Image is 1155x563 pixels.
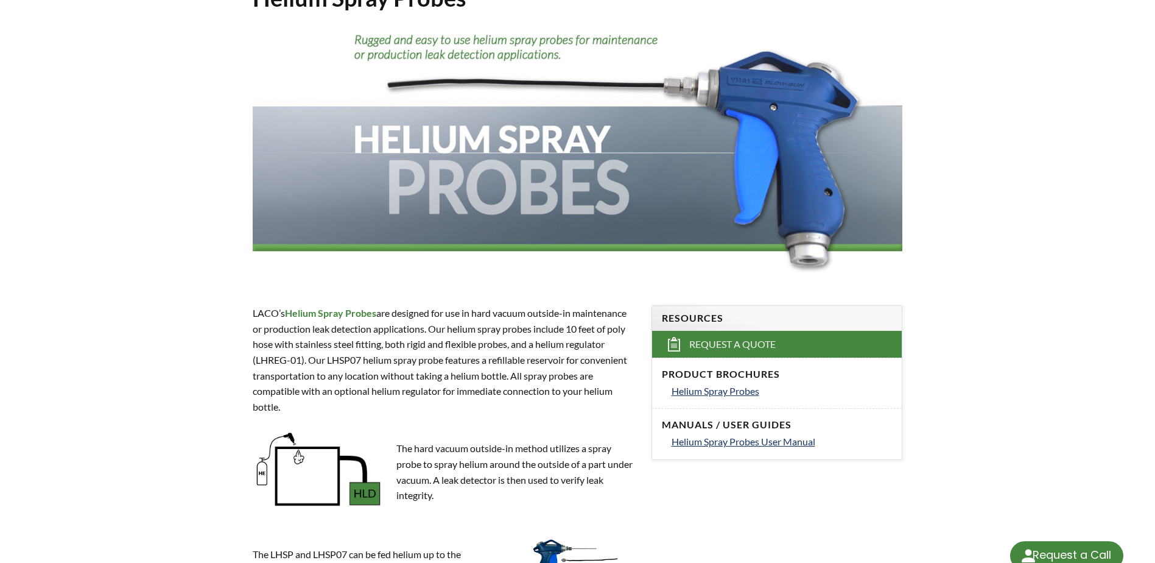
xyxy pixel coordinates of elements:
[652,331,902,358] a: Request a Quote
[672,385,759,397] span: Helium Spray Probes
[672,383,892,399] a: Helium Spray Probes
[253,305,636,414] p: LACO’s are designed for use in hard vacuum outside-in maintenance or production leak detection ap...
[662,419,892,431] h4: Manuals / User Guides
[672,434,892,450] a: Helium Spray Probes User Manual
[662,312,892,325] h4: Resources
[285,307,376,319] span: Helium Spray Probes
[672,436,815,447] span: Helium Spray Probes User Manual
[689,338,776,351] span: Request a Quote
[662,368,892,381] h4: Product Brochures
[396,441,636,503] p: The hard vacuum outside-in method utilizes a spray probe to spray helium around the outside of a ...
[253,424,384,515] img: Methods_Graphics_Hard_Vacuum_Outside-in_-_Copy.jpg
[253,23,902,283] img: Helium Spray Probe header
